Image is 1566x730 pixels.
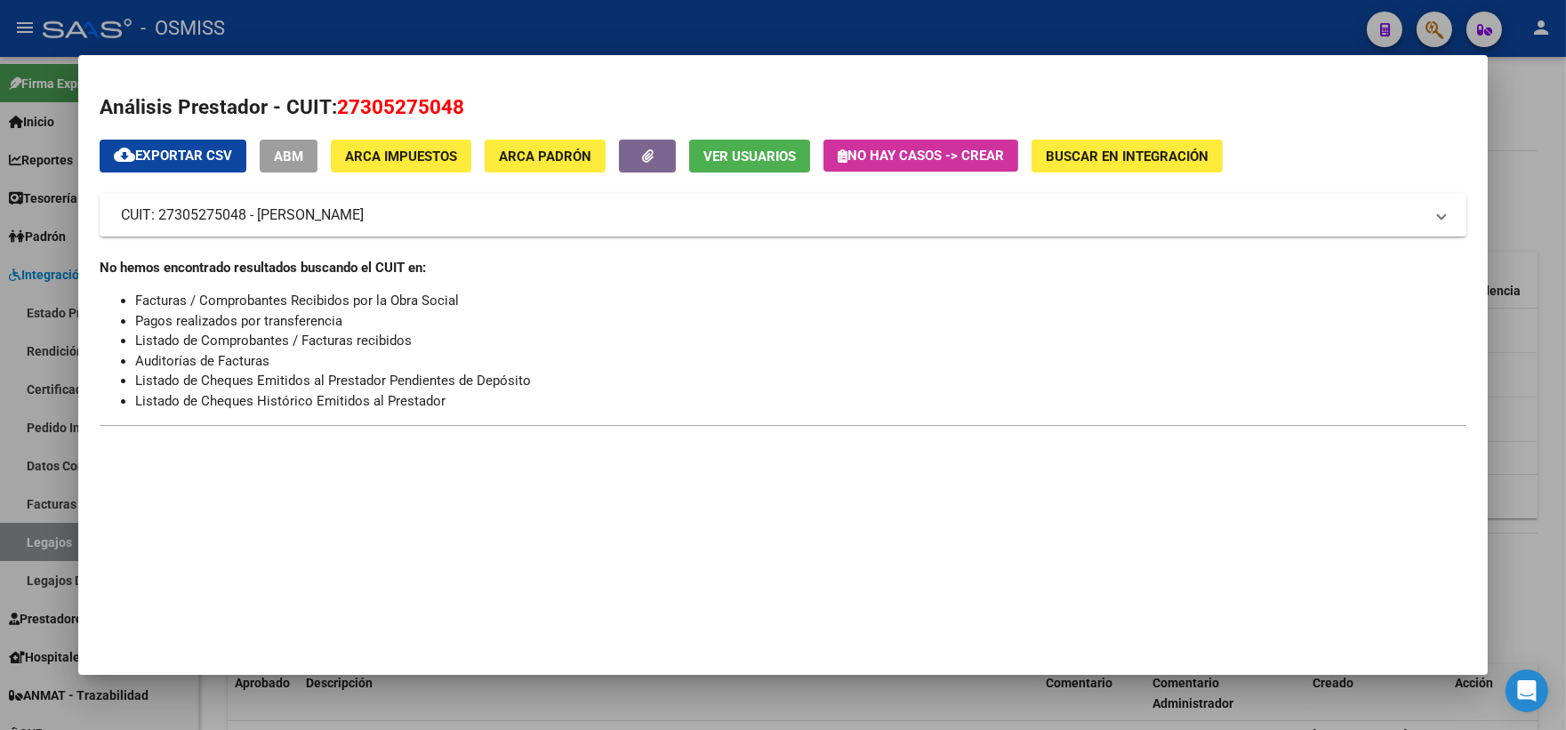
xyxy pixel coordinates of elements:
[135,391,1466,412] li: Listado de Cheques Histórico Emitidos al Prestador
[499,148,591,164] span: ARCA Padrón
[703,148,796,164] span: Ver Usuarios
[135,291,1466,311] li: Facturas / Comprobantes Recibidos por la Obra Social
[100,92,1466,123] h2: Análisis Prestador - CUIT:
[1506,670,1548,712] div: Open Intercom Messenger
[331,140,471,172] button: ARCA Impuestos
[135,311,1466,332] li: Pagos realizados por transferencia
[485,140,606,172] button: ARCA Padrón
[345,148,457,164] span: ARCA Impuestos
[121,205,1424,226] mat-panel-title: CUIT: 27305275048 - [PERSON_NAME]
[100,260,426,276] strong: No hemos encontrado resultados buscando el CUIT en:
[135,371,1466,391] li: Listado de Cheques Emitidos al Prestador Pendientes de Depósito
[1046,148,1209,164] span: Buscar en Integración
[823,140,1018,172] button: No hay casos -> Crear
[689,140,810,172] button: Ver Usuarios
[100,140,246,172] button: Exportar CSV
[838,148,1004,164] span: No hay casos -> Crear
[260,140,317,172] button: ABM
[337,95,464,118] span: 27305275048
[114,148,232,164] span: Exportar CSV
[100,194,1466,237] mat-expansion-panel-header: CUIT: 27305275048 - [PERSON_NAME]
[135,351,1466,372] li: Auditorías de Facturas
[135,331,1466,351] li: Listado de Comprobantes / Facturas recibidos
[114,144,135,165] mat-icon: cloud_download
[1032,140,1223,172] button: Buscar en Integración
[274,148,303,164] span: ABM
